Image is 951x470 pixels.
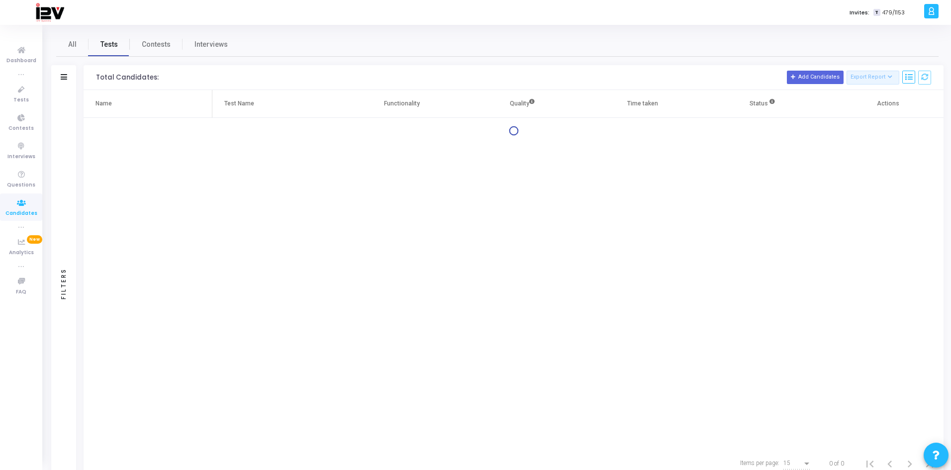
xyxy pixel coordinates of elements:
[873,9,880,16] span: T
[823,90,944,118] th: Actions
[7,181,35,189] span: Questions
[13,96,29,104] span: Tests
[142,39,171,50] span: Contests
[627,98,658,109] div: Time taken
[16,288,26,296] span: FAQ
[847,71,900,85] button: Export Report
[95,98,112,109] div: Name
[59,229,68,338] div: Filters
[740,459,779,468] div: Items per page:
[703,90,823,118] th: Status
[783,460,811,467] mat-select: Items per page:
[850,8,869,17] label: Invites:
[212,90,341,118] th: Test Name
[9,249,34,257] span: Analytics
[7,153,35,161] span: Interviews
[8,124,34,133] span: Contests
[882,8,905,17] span: 479/1153
[342,90,462,118] th: Functionality
[787,71,844,84] button: Add Candidates
[194,39,228,50] span: Interviews
[5,209,37,218] span: Candidates
[96,74,159,82] div: Total Candidates:
[100,39,118,50] span: Tests
[27,235,42,244] span: New
[462,90,582,118] th: Quality
[35,2,64,22] img: logo
[6,57,36,65] span: Dashboard
[783,460,790,467] span: 15
[68,39,77,50] span: All
[829,459,844,468] div: 0 of 0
